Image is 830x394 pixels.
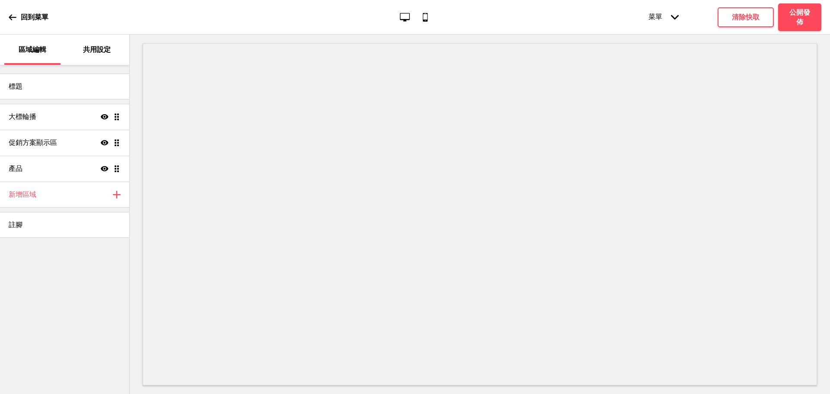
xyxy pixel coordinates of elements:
h4: 新增區域 [9,190,36,199]
h4: 註腳 [9,220,22,230]
p: 共用設定 [83,45,111,54]
h4: 標題 [9,82,22,91]
div: 菜單 [640,4,687,30]
h4: 大標輪播 [9,112,36,122]
p: 區域編輯 [19,45,46,54]
h4: 促銷方案顯示區 [9,138,57,147]
h4: 公開發佈 [787,8,813,27]
h4: 清除快取 [732,13,760,22]
button: 清除快取 [718,7,774,27]
button: 公開發佈 [778,3,821,31]
h4: 產品 [9,164,22,173]
p: 回到菜單 [21,13,48,22]
a: 回到菜單 [9,6,48,29]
